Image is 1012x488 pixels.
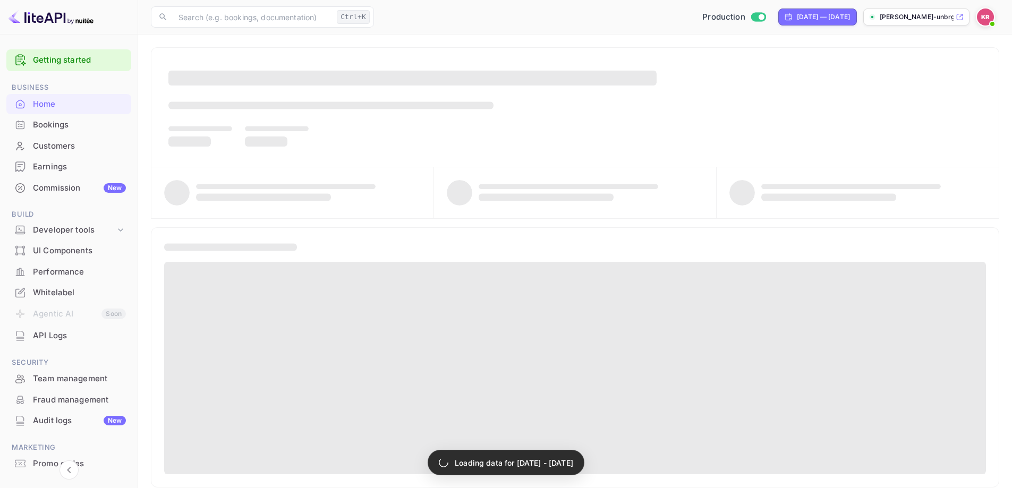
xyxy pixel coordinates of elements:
[6,282,131,303] div: Whitelabel
[6,115,131,135] div: Bookings
[33,266,126,278] div: Performance
[33,373,126,385] div: Team management
[6,82,131,93] span: Business
[880,12,954,22] p: [PERSON_NAME]-unbrg.[PERSON_NAME]...
[33,330,126,342] div: API Logs
[6,241,131,260] a: UI Components
[33,182,126,194] div: Commission
[6,390,131,410] div: Fraud management
[455,457,573,468] p: Loading data for [DATE] - [DATE]
[6,390,131,409] a: Fraud management
[33,140,126,152] div: Customers
[6,369,131,389] div: Team management
[33,287,126,299] div: Whitelabel
[59,460,79,480] button: Collapse navigation
[33,119,126,131] div: Bookings
[33,458,126,470] div: Promo codes
[104,416,126,425] div: New
[6,241,131,261] div: UI Components
[6,209,131,220] span: Build
[33,415,126,427] div: Audit logs
[6,326,131,345] a: API Logs
[797,12,850,22] div: [DATE] — [DATE]
[33,245,126,257] div: UI Components
[337,10,370,24] div: Ctrl+K
[6,357,131,369] span: Security
[33,224,115,236] div: Developer tools
[702,11,745,23] span: Production
[6,115,131,134] a: Bookings
[6,94,131,114] a: Home
[6,178,131,198] a: CommissionNew
[6,326,131,346] div: API Logs
[698,11,770,23] div: Switch to Sandbox mode
[8,8,93,25] img: LiteAPI logo
[33,98,126,110] div: Home
[33,394,126,406] div: Fraud management
[6,410,131,430] a: Audit logsNew
[6,49,131,71] div: Getting started
[6,94,131,115] div: Home
[104,183,126,193] div: New
[33,161,126,173] div: Earnings
[6,453,131,474] div: Promo codes
[6,282,131,302] a: Whitelabel
[6,262,131,281] a: Performance
[6,136,131,156] a: Customers
[6,453,131,473] a: Promo codes
[33,54,126,66] a: Getting started
[6,262,131,282] div: Performance
[6,410,131,431] div: Audit logsNew
[172,6,333,28] input: Search (e.g. bookings, documentation)
[6,442,131,453] span: Marketing
[6,178,131,199] div: CommissionNew
[977,8,994,25] img: Kobus Roux
[6,221,131,239] div: Developer tools
[6,157,131,177] div: Earnings
[6,157,131,176] a: Earnings
[6,369,131,388] a: Team management
[6,136,131,157] div: Customers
